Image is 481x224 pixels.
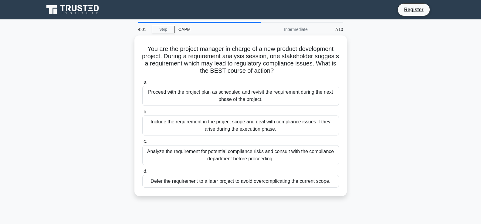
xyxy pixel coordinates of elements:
a: Register [400,6,427,13]
div: Intermediate [258,23,311,35]
h5: You are the project manager in charge of a new product development project. During a requirement ... [142,45,340,75]
div: 4:01 [134,23,152,35]
span: d. [144,169,147,174]
div: 7/10 [311,23,347,35]
span: a. [144,79,147,85]
div: CAPM [175,23,258,35]
div: Analyze the requirement for potential compliance risks and consult with the compliance department... [142,145,339,165]
div: Include the requirement in the project scope and deal with compliance issues if they arise during... [142,115,339,135]
div: Proceed with the project plan as scheduled and revisit the requirement during the next phase of t... [142,86,339,106]
span: b. [144,109,147,114]
a: Stop [152,26,175,33]
div: Defer the requirement to a later project to avoid overcomplicating the current scope. [142,175,339,188]
span: c. [144,139,147,144]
